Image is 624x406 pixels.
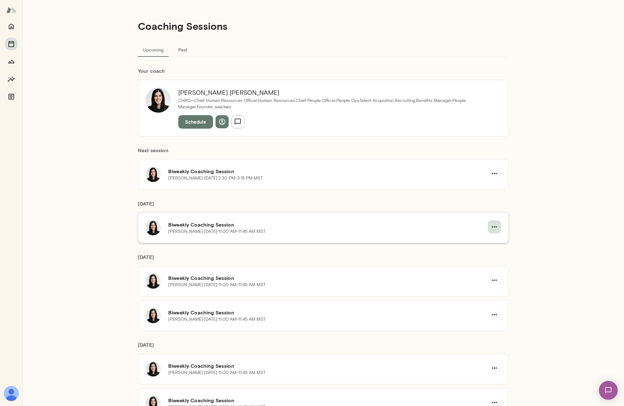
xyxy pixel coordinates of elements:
[178,88,493,98] h6: [PERSON_NAME] [PERSON_NAME]
[5,90,18,103] button: Documents
[4,386,19,401] img: Dani Berte
[216,115,229,128] button: View profile
[168,228,266,235] p: [PERSON_NAME] · [DATE] · 11:00 AM-11:45 AM MST
[5,20,18,33] button: Home
[178,115,213,128] button: Schedule
[138,42,509,57] div: basic tabs example
[6,4,16,16] img: Mento
[168,316,266,323] p: [PERSON_NAME] · [DATE] · 11:00 AM-11:45 AM MST
[168,370,266,376] p: [PERSON_NAME] · [DATE] · 11:00 AM-11:45 AM MST
[214,104,231,109] span: ( she/her )
[178,98,493,110] p: CHRO—Chief Human Resources Officer,Human Resources,Chief People Officer,People Ops,Talent Acquist...
[168,274,488,282] h6: Biweekly Coaching Session
[168,309,488,316] h6: Biweekly Coaching Session
[168,282,266,288] p: [PERSON_NAME] · [DATE] · 11:00 AM-11:45 AM MST
[168,175,263,181] p: [PERSON_NAME] · [DATE] · 2:30 PM-3:15 PM MST
[231,115,244,128] button: Send message
[138,67,509,75] h6: Your coach
[168,221,488,228] h6: Biweekly Coaching Session
[168,362,488,370] h6: Biweekly Coaching Session
[146,88,171,113] img: Katrina Bilella
[168,397,488,404] h6: Biweekly Coaching Session
[138,20,227,32] h4: Coaching Sessions
[5,73,18,85] button: Insights
[168,168,488,175] h6: Biweekly Coaching Session
[5,55,18,68] button: Growth Plan
[138,253,509,266] h6: [DATE]
[138,200,509,212] h6: [DATE]
[138,42,169,57] button: Upcoming
[5,38,18,50] button: Sessions
[138,341,509,354] h6: [DATE]
[138,147,509,159] h6: Next session
[169,42,197,57] button: Past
